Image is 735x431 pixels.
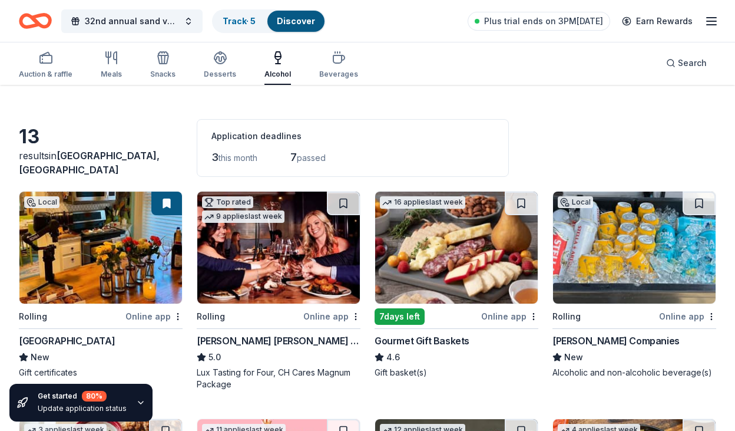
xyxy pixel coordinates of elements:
div: Rolling [552,310,581,324]
div: Beverages [319,70,358,79]
a: Image for Gourmet Gift Baskets16 applieslast week7days leftOnline appGourmet Gift Baskets4.6Gift ... [375,191,538,379]
span: Search [678,56,707,70]
div: Online app [125,309,183,324]
div: Online app [481,309,538,324]
a: Discover [277,16,315,26]
div: 9 applies last week [202,210,284,223]
a: Image for Cooper's Hawk Winery and RestaurantsTop rated9 applieslast weekRollingOnline app[PERSON... [197,191,360,390]
span: 3 [211,151,218,163]
div: Alcohol [264,70,291,79]
a: Image for Main Street Inn ParkvilleLocalRollingOnline app[GEOGRAPHIC_DATA]NewGift certificates [19,191,183,379]
span: in [19,150,160,176]
div: results [19,149,183,177]
button: Meals [101,46,122,85]
div: Gourmet Gift Baskets [375,334,469,348]
div: Meals [101,70,122,79]
div: Online app [303,309,360,324]
div: 7 days left [375,308,425,325]
span: 7 [290,151,297,163]
button: Search [657,51,716,75]
div: Application deadlines [211,129,494,143]
span: Plus trial ends on 3PM[DATE] [484,14,603,28]
span: 4.6 [386,350,400,364]
div: Top rated [202,196,253,208]
button: Beverages [319,46,358,85]
button: Track· 5Discover [212,9,326,33]
span: this month [218,153,257,163]
img: Image for Wil Fischer Companies [553,192,716,304]
div: [PERSON_NAME] [PERSON_NAME] Winery and Restaurants [197,334,360,348]
a: Plus trial ends on 3PM[DATE] [468,12,610,31]
div: Rolling [19,310,47,324]
button: Alcohol [264,46,291,85]
div: Local [24,196,59,208]
div: Online app [659,309,716,324]
img: Image for Main Street Inn Parkville [19,192,182,304]
div: Auction & raffle [19,70,72,79]
a: Earn Rewards [615,11,700,32]
img: Image for Gourmet Gift Baskets [375,192,538,304]
div: [GEOGRAPHIC_DATA] [19,334,115,348]
div: Update application status [38,404,127,413]
div: Local [558,196,593,208]
div: Rolling [197,310,225,324]
a: Home [19,7,52,35]
span: [GEOGRAPHIC_DATA], [GEOGRAPHIC_DATA] [19,150,160,176]
div: 13 [19,125,183,149]
span: New [564,350,583,364]
button: 32nd annual sand volleyball tournament [61,9,203,33]
span: 5.0 [208,350,221,364]
div: Alcoholic and non-alcoholic beverage(s) [552,367,716,379]
span: New [31,350,49,364]
div: Desserts [204,70,236,79]
div: Get started [38,391,127,402]
img: Image for Cooper's Hawk Winery and Restaurants [197,192,360,304]
a: Image for Wil Fischer CompaniesLocalRollingOnline app[PERSON_NAME] CompaniesNewAlcoholic and non-... [552,191,716,379]
span: 32nd annual sand volleyball tournament [85,14,179,28]
div: 16 applies last week [380,196,465,209]
button: Desserts [204,46,236,85]
div: Gift certificates [19,367,183,379]
button: Auction & raffle [19,46,72,85]
div: Snacks [150,70,176,79]
button: Snacks [150,46,176,85]
span: passed [297,153,326,163]
a: Track· 5 [223,16,256,26]
div: [PERSON_NAME] Companies [552,334,680,348]
div: Lux Tasting for Four, CH Cares Magnum Package [197,367,360,390]
div: 80 % [82,391,107,402]
div: Gift basket(s) [375,367,538,379]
